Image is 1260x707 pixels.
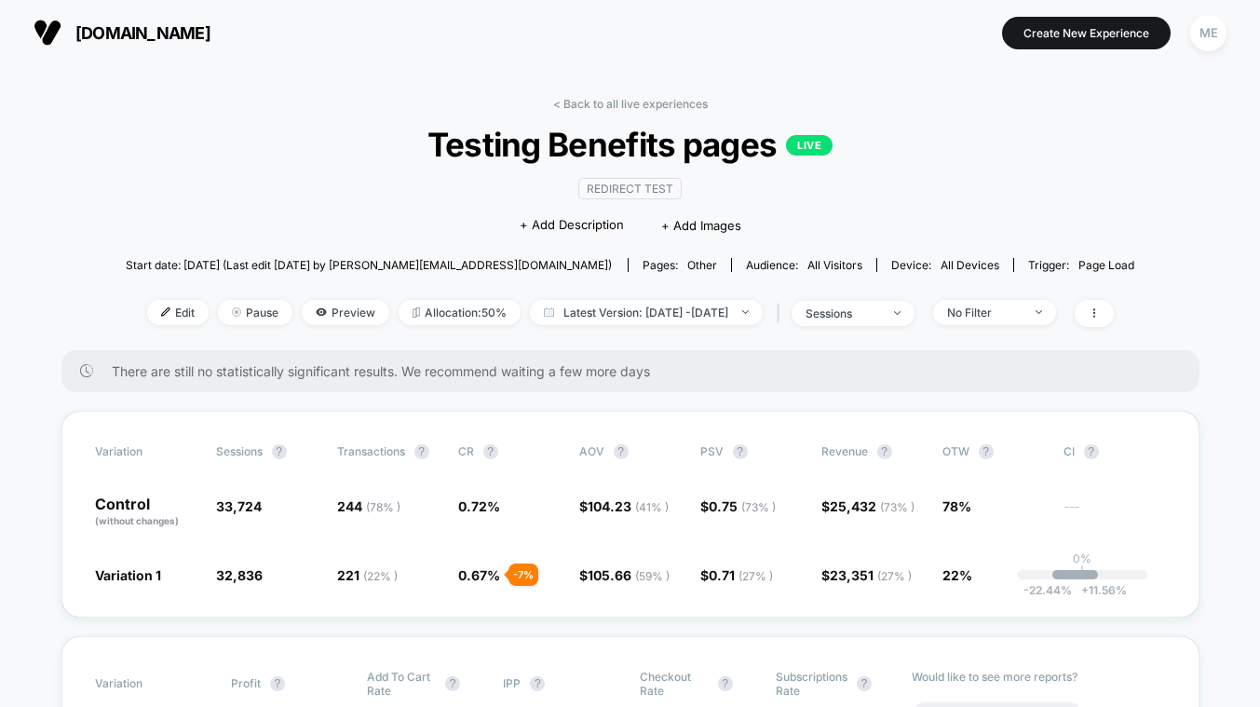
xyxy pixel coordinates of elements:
span: There are still no statistically significant results. We recommend waiting a few more days [112,363,1162,379]
span: CI [1064,444,1166,459]
span: Add To Cart Rate [367,670,436,698]
span: all devices [941,258,999,272]
span: ( 22 % ) [363,569,398,583]
span: ( 78 % ) [366,500,400,514]
p: 0% [1073,551,1091,565]
span: 0.67 % [458,567,500,583]
div: Pages: [643,258,717,272]
button: ? [1084,444,1099,459]
div: - 7 % [508,564,538,586]
img: Visually logo [34,19,61,47]
span: Revenue [821,444,868,458]
span: Device: [876,258,1013,272]
span: 0.71 [709,567,773,583]
span: 105.66 [588,567,670,583]
span: ( 41 % ) [635,500,669,514]
span: 104.23 [588,498,669,514]
span: ( 73 % ) [741,500,776,514]
span: 0.75 [709,498,776,514]
button: ? [272,444,287,459]
button: ? [857,676,872,691]
p: | [1080,565,1084,579]
span: Subscriptions Rate [776,670,847,698]
p: Control [95,496,197,528]
span: $ [579,567,670,583]
span: $ [579,498,669,514]
button: ? [445,676,460,691]
img: end [894,311,901,315]
span: --- [1064,501,1166,528]
span: 221 [337,567,398,583]
button: ? [270,676,285,691]
span: [DOMAIN_NAME] [75,23,210,43]
div: sessions [806,306,880,320]
span: All Visitors [807,258,862,272]
span: + Add Description [520,216,624,235]
span: Preview [302,300,389,325]
img: end [742,310,749,314]
button: ? [483,444,498,459]
img: end [1036,310,1042,314]
p: LIVE [786,135,833,156]
span: Transactions [337,444,405,458]
span: $ [700,567,773,583]
img: calendar [544,307,554,317]
span: Latest Version: [DATE] - [DATE] [530,300,763,325]
button: ME [1185,14,1232,52]
span: 11.56 % [1072,583,1127,597]
button: ? [614,444,629,459]
span: + [1081,583,1089,597]
span: AOV [579,444,604,458]
button: ? [530,676,545,691]
div: Trigger: [1028,258,1134,272]
span: ( 59 % ) [635,569,670,583]
span: 0.72 % [458,498,500,514]
a: < Back to all live experiences [553,97,708,111]
span: other [687,258,717,272]
button: [DOMAIN_NAME] [28,18,216,48]
span: PSV [700,444,724,458]
span: | [772,300,792,327]
button: Create New Experience [1002,17,1171,49]
span: CR [458,444,474,458]
span: Edit [147,300,209,325]
button: ? [414,444,429,459]
span: Pause [218,300,292,325]
span: 25,432 [830,498,915,514]
button: ? [877,444,892,459]
button: ? [979,444,994,459]
span: Allocation: 50% [399,300,521,325]
span: 23,351 [830,567,912,583]
span: Checkout Rate [640,670,709,698]
span: (without changes) [95,515,179,526]
span: Variation 1 [95,567,161,583]
span: ( 27 % ) [738,569,773,583]
span: -22.44 % [1023,583,1072,597]
span: 78% [942,498,971,514]
span: OTW [942,444,1045,459]
div: ME [1190,15,1226,51]
span: Start date: [DATE] (Last edit [DATE] by [PERSON_NAME][EMAIL_ADDRESS][DOMAIN_NAME]) [126,258,612,272]
span: Redirect Test [578,178,682,199]
span: $ [821,498,915,514]
span: 244 [337,498,400,514]
div: No Filter [947,306,1022,320]
img: edit [161,307,170,317]
span: Variation [95,670,197,698]
span: Testing Benefits pages [176,125,1084,164]
span: Variation [95,444,197,459]
span: 22% [942,567,972,583]
div: Audience: [746,258,862,272]
span: Page Load [1078,258,1134,272]
img: rebalance [413,307,420,318]
span: $ [821,567,912,583]
p: Would like to see more reports? [912,670,1166,684]
img: end [232,307,241,317]
span: 32,836 [216,567,263,583]
span: + Add Images [661,218,741,233]
span: Profit [231,676,261,690]
span: 33,724 [216,498,262,514]
span: IPP [503,676,521,690]
span: Sessions [216,444,263,458]
span: $ [700,498,776,514]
